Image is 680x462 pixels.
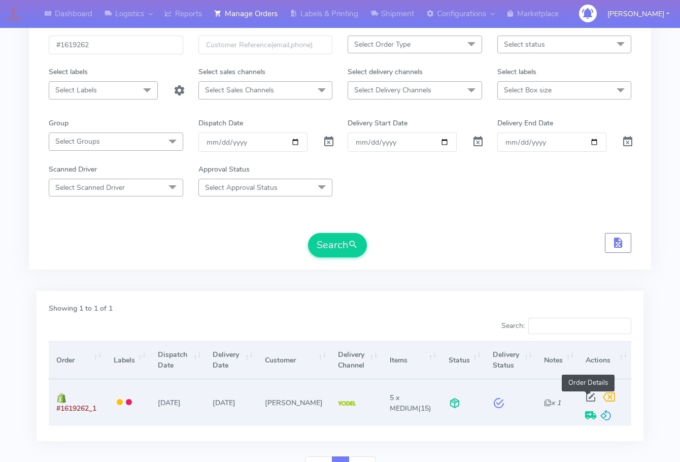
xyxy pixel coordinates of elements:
span: Select Scanned Driver [55,183,125,192]
th: Delivery Status: activate to sort column ascending [485,341,536,379]
label: Select labels [49,67,88,77]
th: Customer: activate to sort column ascending [257,341,330,379]
i: x 1 [544,398,561,408]
span: 5 x MEDIUM [390,393,418,413]
th: Notes: activate to sort column ascending [536,341,578,379]
label: Select sales channels [198,67,265,77]
th: Delivery Date: activate to sort column ascending [205,341,257,379]
button: [PERSON_NAME] [600,4,677,24]
th: Items: activate to sort column ascending [382,341,441,379]
label: Select labels [497,67,536,77]
label: Delivery End Date [497,118,553,128]
img: shopify.png [56,393,66,403]
td: [PERSON_NAME] [257,379,330,425]
span: Select Groups [55,137,100,146]
span: Select Sales Channels [205,85,274,95]
img: Yodel [338,401,356,406]
label: Search: [501,318,631,334]
input: Order Id [49,36,183,54]
label: Dispatch Date [198,118,243,128]
label: Showing 1 to 1 of 1 [49,303,113,314]
label: Scanned Driver [49,164,97,175]
th: Delivery Channel: activate to sort column ascending [330,341,382,379]
th: Actions: activate to sort column ascending [578,341,631,379]
span: (15) [390,393,431,413]
input: Search: [528,318,631,334]
th: Order: activate to sort column ascending [49,341,106,379]
th: Status: activate to sort column ascending [440,341,485,379]
label: Delivery Start Date [348,118,407,128]
label: Approval Status [198,164,250,175]
th: Dispatch Date: activate to sort column ascending [150,341,206,379]
label: Group [49,118,69,128]
label: Select delivery channels [348,67,423,77]
span: #1619262_1 [56,404,96,413]
input: Customer Reference(email,phone) [198,36,333,54]
span: Select Labels [55,85,97,95]
button: Search [308,233,367,257]
td: [DATE] [150,379,206,425]
span: Select Order Type [354,40,411,49]
span: Select Approval Status [205,183,278,192]
span: Select Delivery Channels [354,85,431,95]
td: [DATE] [205,379,257,425]
th: Labels: activate to sort column ascending [106,341,150,379]
span: Select status [504,40,545,49]
span: Select Box size [504,85,552,95]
